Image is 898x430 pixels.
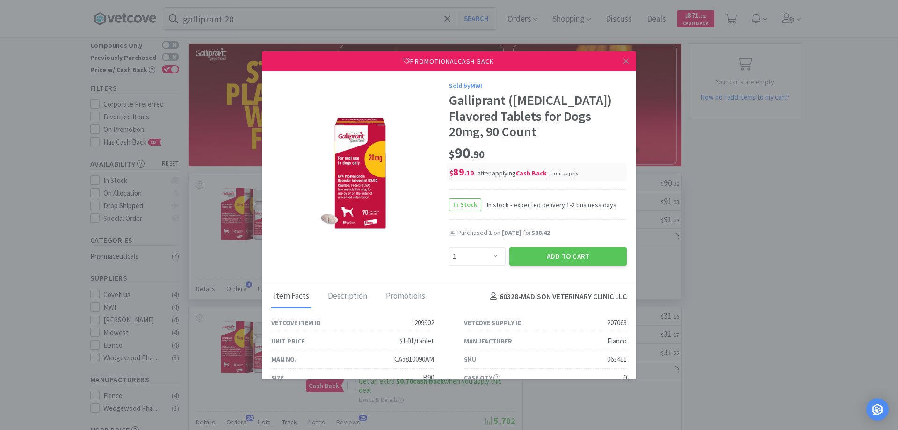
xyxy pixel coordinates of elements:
[384,285,427,308] div: Promotions
[399,335,434,347] div: $1.01/tablet
[550,169,580,177] div: .
[271,336,304,346] div: Unit Price
[623,372,627,383] div: 0
[271,318,321,328] div: Vetcove Item ID
[486,291,627,303] h4: 60328 - MADISON VETERINARY CLINIC LLC
[471,148,485,161] span: . 90
[608,335,627,347] div: Elanco
[271,354,297,364] div: Man No.
[607,354,627,365] div: 063411
[478,169,580,177] span: after applying .
[414,317,434,328] div: 209902
[449,80,627,91] div: Sold by MWI
[607,317,627,328] div: 207063
[423,372,434,383] div: B90
[449,165,474,178] span: 89
[326,285,369,308] div: Description
[449,168,453,177] span: $
[449,148,455,161] span: $
[516,169,547,177] i: Cash Back
[464,354,476,364] div: SKU
[271,372,284,383] div: Size
[464,336,512,346] div: Manufacturer
[464,318,522,328] div: Vetcove Supply ID
[299,112,421,234] img: b48e60b98e6b4ac7bbd4e438bf1f38c2_207063.png
[449,144,485,162] span: 90
[271,285,311,308] div: Item Facts
[509,247,627,266] button: Add to Cart
[550,170,579,177] span: Limits apply
[866,398,889,421] div: Open Intercom Messenger
[502,228,521,237] span: [DATE]
[457,228,627,238] div: Purchased on for
[262,51,636,71] div: Promotional Cash Back
[481,200,616,210] span: In stock - expected delivery 1-2 business days
[531,228,550,237] span: $88.42
[489,228,492,237] span: 1
[394,354,434,365] div: CA5810090AM
[464,372,500,383] div: Case Qty.
[449,93,627,140] div: Galliprant ([MEDICAL_DATA]) Flavored Tablets for Dogs 20mg, 90 Count
[449,199,481,211] span: In Stock
[464,168,474,177] span: . 10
